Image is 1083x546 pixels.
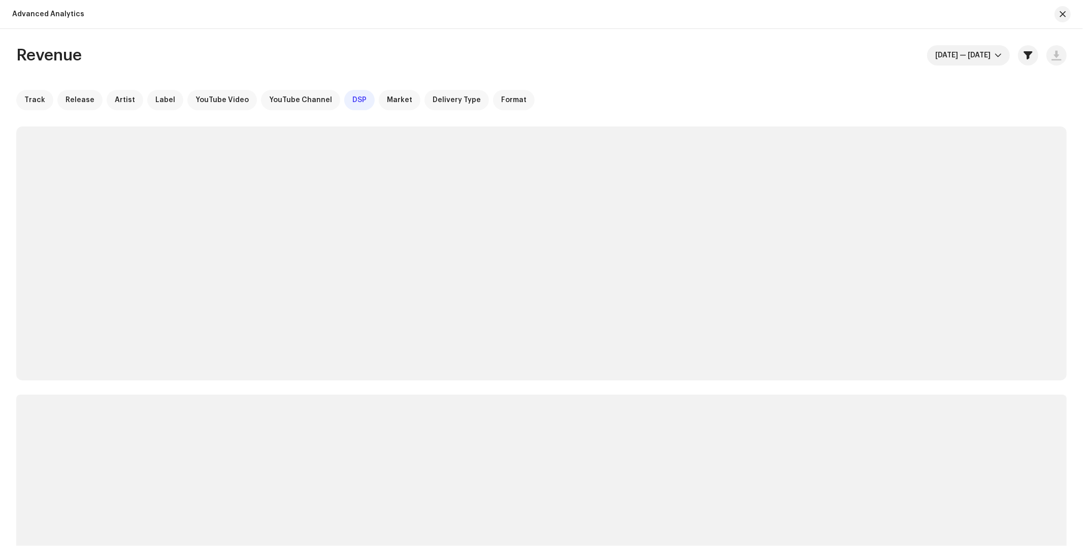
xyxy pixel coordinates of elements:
[935,45,995,66] span: Jan 2024 — Aug 2025
[195,96,249,104] span: YouTube Video
[433,96,481,104] span: Delivery Type
[269,96,332,104] span: YouTube Channel
[352,96,367,104] span: DSP
[501,96,527,104] span: Format
[995,45,1002,66] div: dropdown trigger
[155,96,175,104] span: Label
[387,96,412,104] span: Market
